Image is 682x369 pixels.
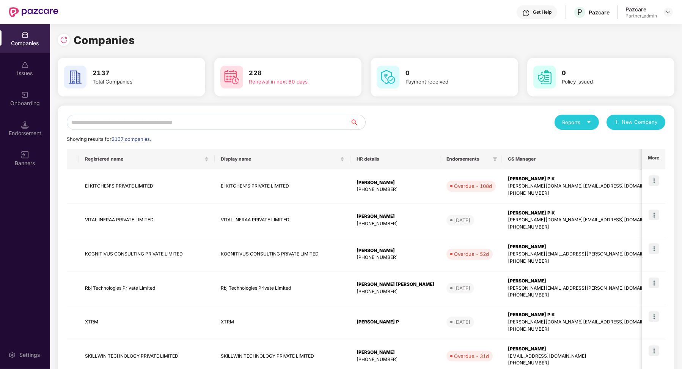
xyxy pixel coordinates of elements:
td: VITAL INFRAA PRIVATE LIMITED [215,203,350,238]
td: XTRM [79,305,215,339]
div: [PHONE_NUMBER] [357,186,434,193]
div: [PHONE_NUMBER] [508,190,662,197]
div: Overdue - 31d [454,352,489,360]
div: Settings [17,351,42,359]
img: svg+xml;base64,PHN2ZyBpZD0iSGVscC0zMngzMiIgeG1sbnM9Imh0dHA6Ly93d3cudzMub3JnLzIwMDAvc3ZnIiB3aWR0aD... [522,9,530,17]
span: plus [614,120,619,126]
span: New Company [622,118,658,126]
th: HR details [350,149,440,169]
div: Overdue - 52d [454,250,489,258]
span: P [577,8,582,17]
div: [DATE] [454,216,470,224]
div: [PERSON_NAME][DOMAIN_NAME][EMAIL_ADDRESS][DOMAIN_NAME] [508,216,662,224]
h3: 0 [562,68,650,78]
div: [PHONE_NUMBER] [508,326,662,333]
div: [PERSON_NAME] [357,213,434,220]
span: Display name [221,156,339,162]
div: [PERSON_NAME][DOMAIN_NAME][EMAIL_ADDRESS][DOMAIN_NAME] [508,319,662,326]
div: [PHONE_NUMBER] [357,220,434,227]
img: svg+xml;base64,PHN2ZyBpZD0iQ29tcGFuaWVzIiB4bWxucz0iaHR0cDovL3d3dy53My5vcmcvMjAwMC9zdmciIHdpZHRoPS... [21,31,29,39]
div: Policy issued [562,78,650,86]
div: Get Help [533,9,552,15]
div: Renewal in next 60 days [249,78,337,86]
div: [PHONE_NUMBER] [357,254,434,261]
td: EI KITCHEN'S PRIVATE LIMITED [215,169,350,203]
img: svg+xml;base64,PHN2ZyBpZD0iU2V0dGluZy0yMHgyMCIgeG1sbnM9Imh0dHA6Ly93d3cudzMub3JnLzIwMDAvc3ZnIiB3aW... [8,351,16,359]
div: [PHONE_NUMBER] [357,356,434,363]
div: [PERSON_NAME] [357,179,434,186]
span: search [350,119,365,125]
div: [PERSON_NAME][DOMAIN_NAME][EMAIL_ADDRESS][DOMAIN_NAME] [508,183,662,190]
div: [PERSON_NAME] P [357,319,434,326]
img: icon [649,345,659,356]
div: [PERSON_NAME] [508,345,662,353]
td: XTRM [215,305,350,339]
div: Partner_admin [625,13,657,19]
div: [DATE] [454,284,470,292]
img: svg+xml;base64,PHN2ZyB3aWR0aD0iMjAiIGhlaWdodD0iMjAiIHZpZXdCb3g9IjAgMCAyMCAyMCIgZmlsbD0ibm9uZSIgeG... [21,91,29,99]
img: icon [649,243,659,254]
td: Rbj Technologies Private Limited [215,271,350,306]
img: svg+xml;base64,PHN2ZyB3aWR0aD0iMTQuNSIgaGVpZ2h0PSIxNC41IiB2aWV3Qm94PSIwIDAgMTYgMTYiIGZpbGw9Im5vbm... [21,121,29,129]
img: icon [649,278,659,288]
span: CS Manager [508,156,655,162]
div: [PERSON_NAME] P K [508,175,662,183]
span: Endorsements [446,156,490,162]
td: Rbj Technologies Private Limited [79,271,215,306]
div: [EMAIL_ADDRESS][DOMAIN_NAME] [508,353,662,360]
button: search [350,115,366,130]
div: [PHONE_NUMBER] [357,288,434,295]
div: [PERSON_NAME][EMAIL_ADDRESS][PERSON_NAME][DOMAIN_NAME] [508,285,662,292]
h3: 0 [405,68,493,78]
div: Payment received [405,78,493,86]
img: svg+xml;base64,PHN2ZyB4bWxucz0iaHR0cDovL3d3dy53My5vcmcvMjAwMC9zdmciIHdpZHRoPSI2MCIgaGVpZ2h0PSI2MC... [220,66,243,88]
div: [PERSON_NAME] P K [508,311,662,319]
img: svg+xml;base64,PHN2ZyB4bWxucz0iaHR0cDovL3d3dy53My5vcmcvMjAwMC9zdmciIHdpZHRoPSI2MCIgaGVpZ2h0PSI2MC... [64,66,86,88]
div: [PERSON_NAME] [508,278,662,285]
h1: Companies [74,32,135,49]
img: icon [649,175,659,186]
th: Display name [215,149,350,169]
div: [PHONE_NUMBER] [508,224,662,231]
span: filter [491,155,499,164]
img: icon [649,210,659,220]
img: svg+xml;base64,PHN2ZyBpZD0iUmVsb2FkLTMyeDMyIiB4bWxucz0iaHR0cDovL3d3dy53My5vcmcvMjAwMC9zdmciIHdpZH... [60,36,68,44]
td: EI KITCHEN'S PRIVATE LIMITED [79,169,215,203]
div: [PERSON_NAME] [357,247,434,254]
div: Overdue - 108d [454,182,492,190]
img: svg+xml;base64,PHN2ZyB4bWxucz0iaHR0cDovL3d3dy53My5vcmcvMjAwMC9zdmciIHdpZHRoPSI2MCIgaGVpZ2h0PSI2MC... [533,66,556,88]
span: caret-down [586,120,591,125]
img: svg+xml;base64,PHN2ZyB4bWxucz0iaHR0cDovL3d3dy53My5vcmcvMjAwMC9zdmciIHdpZHRoPSI2MCIgaGVpZ2h0PSI2MC... [377,66,399,88]
div: [PERSON_NAME][EMAIL_ADDRESS][PERSON_NAME][DOMAIN_NAME] [508,251,662,258]
div: Total Companies [93,78,181,86]
div: [PERSON_NAME] [PERSON_NAME] [357,281,434,288]
div: [PERSON_NAME] [357,349,434,356]
div: [DATE] [454,318,470,326]
div: [PHONE_NUMBER] [508,360,662,367]
img: icon [649,311,659,322]
span: filter [493,157,497,161]
th: Registered name [79,149,215,169]
img: New Pazcare Logo [9,7,58,17]
h3: 2137 [93,68,181,78]
h3: 228 [249,68,337,78]
button: plusNew Company [607,115,665,130]
img: svg+xml;base64,PHN2ZyBpZD0iRHJvcGRvd24tMzJ4MzIiIHhtbG5zPSJodHRwOi8vd3d3LnczLm9yZy8yMDAwL3N2ZyIgd2... [665,9,671,15]
td: VITAL INFRAA PRIVATE LIMITED [79,203,215,238]
td: KOGNITIVUS CONSULTING PRIVATE LIMITED [79,237,215,271]
span: Showing results for [67,136,151,142]
div: Pazcare [589,9,610,16]
div: Reports [562,118,591,126]
span: Registered name [85,156,203,162]
span: 2137 companies. [112,136,151,142]
div: [PHONE_NUMBER] [508,292,662,299]
img: svg+xml;base64,PHN2ZyBpZD0iSXNzdWVzX2Rpc2FibGVkIiB4bWxucz0iaHR0cDovL3d3dy53My5vcmcvMjAwMC9zdmciIH... [21,61,29,69]
div: [PERSON_NAME] P K [508,210,662,217]
td: KOGNITIVUS CONSULTING PRIVATE LIMITED [215,237,350,271]
div: [PHONE_NUMBER] [508,258,662,265]
div: Pazcare [625,6,657,13]
img: svg+xml;base64,PHN2ZyB3aWR0aD0iMTYiIGhlaWdodD0iMTYiIHZpZXdCb3g9IjAgMCAxNiAxNiIgZmlsbD0ibm9uZSIgeG... [21,151,29,159]
th: More [642,149,665,169]
div: [PERSON_NAME] [508,243,662,251]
